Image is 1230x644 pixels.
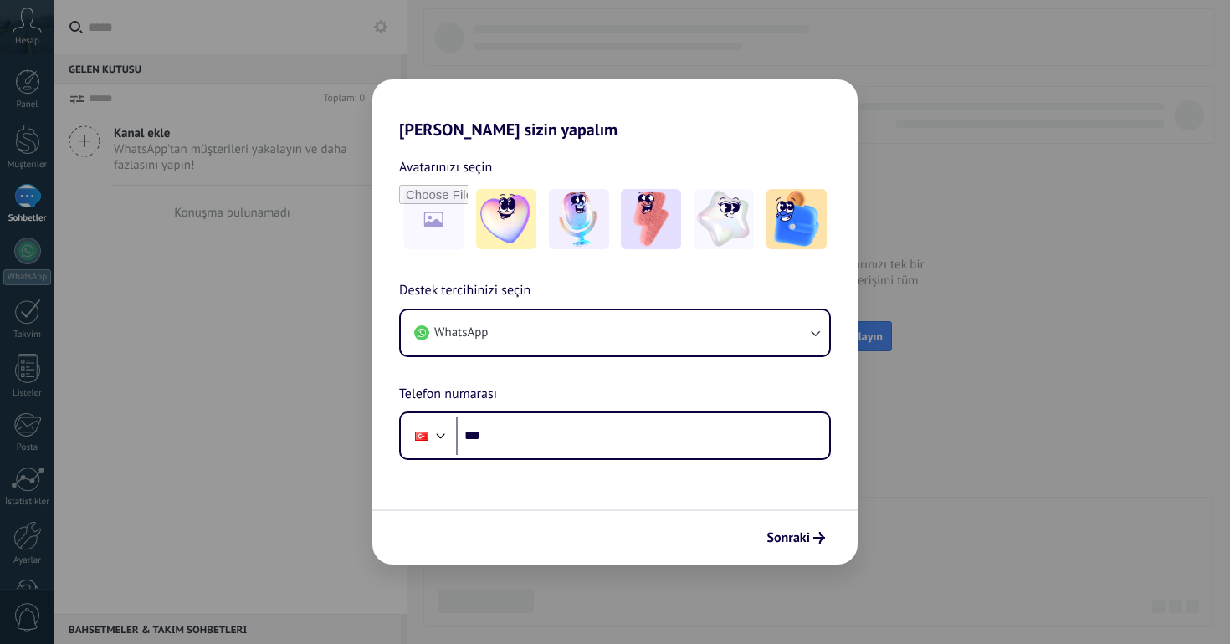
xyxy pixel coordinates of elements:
[759,524,833,552] button: Sonraki
[694,189,754,249] img: -4.jpeg
[766,532,810,544] span: Sonraki
[476,189,536,249] img: -1.jpeg
[766,189,827,249] img: -5.jpeg
[399,156,492,178] span: Avatarınızı seçin
[399,280,530,302] span: Destek tercihinizi seçin
[399,384,497,406] span: Telefon numarası
[549,189,609,249] img: -2.jpeg
[434,325,488,341] span: WhatsApp
[401,310,829,355] button: WhatsApp
[406,418,438,453] div: Turkey: + 90
[372,79,858,140] h2: [PERSON_NAME] sizin yapalım
[621,189,681,249] img: -3.jpeg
